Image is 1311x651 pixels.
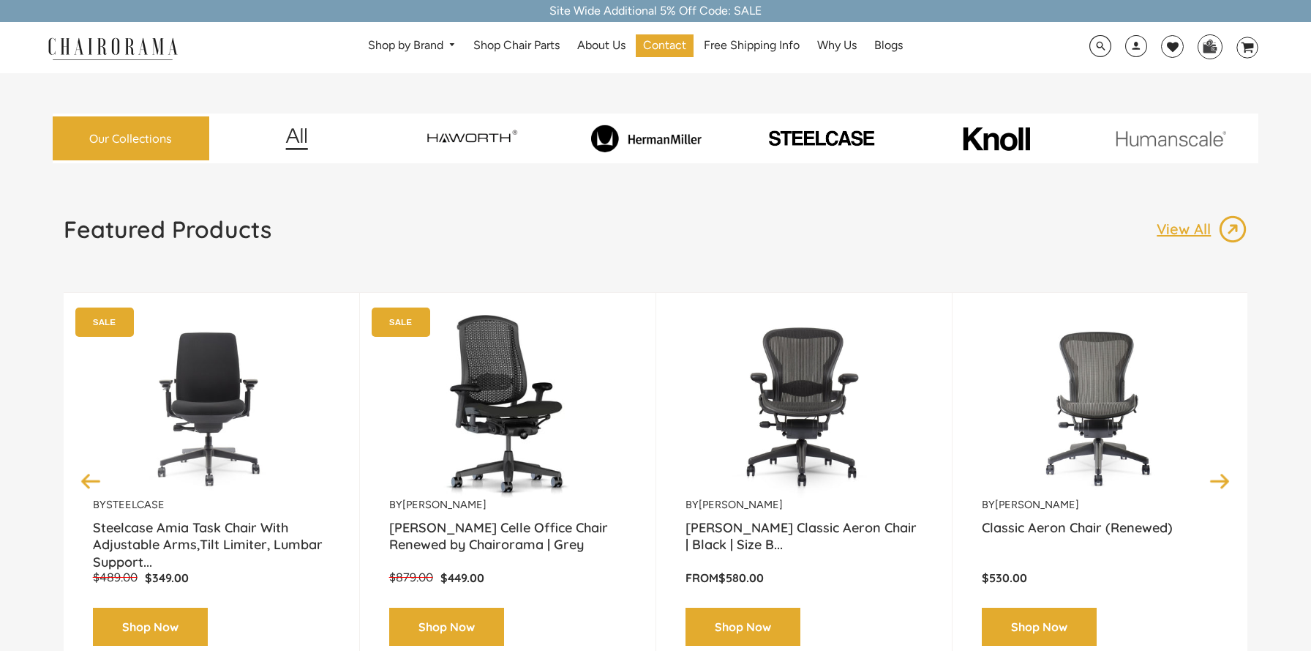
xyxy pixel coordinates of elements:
a: [PERSON_NAME] Celle Office Chair Renewed by Chairorama | Grey [389,519,626,556]
h1: Featured Products [64,215,271,244]
a: Shop by Brand [361,34,464,57]
a: Shop Now [93,608,208,647]
p: by [982,498,1219,512]
text: SALE [389,317,412,327]
span: $580.00 [718,570,764,585]
img: image_11.png [1086,130,1255,147]
span: About Us [577,38,626,53]
img: Herman Miller Celle Office Chair Renewed by Chairorama | Grey - chairorama [389,315,626,498]
a: Why Us [810,34,864,57]
img: image_7_14f0750b-d084-457f-979a-a1ab9f6582c4.png [387,119,556,157]
span: $449.00 [440,570,484,585]
span: $530.00 [982,570,1027,585]
img: WhatsApp_Image_2024-07-12_at_16.23.01.webp [1198,35,1221,57]
p: View All [1157,220,1218,239]
span: Shop Chair Parts [473,38,560,53]
span: Blogs [874,38,903,53]
p: by [685,498,923,512]
span: $879.00 [389,570,433,584]
a: Our Collections [53,116,209,161]
a: Herman Miller Celle Office Chair Renewed by Chairorama | Grey - chairorama Herman Miller Celle Of... [389,315,626,498]
a: Classic Aeron Chair (Renewed) - chairorama Classic Aeron Chair (Renewed) - chairorama [982,315,1219,498]
a: Steelcase Amia Task Chair With Adjustable Arms,Tilt Limiter, Lumbar Support... [93,519,330,556]
a: Free Shipping Info [696,34,807,57]
a: Blogs [867,34,910,57]
img: Classic Aeron Chair (Renewed) - chairorama [982,315,1219,498]
img: image_10_1.png [930,125,1062,152]
a: Amia Chair by chairorama.com Renewed Amia Chair chairorama.com [93,315,330,498]
a: [PERSON_NAME] [699,498,783,511]
nav: DesktopNavigation [248,34,1023,62]
a: Contact [636,34,694,57]
a: Shop Now [685,608,800,647]
p: by [389,498,626,512]
a: About Us [570,34,633,57]
span: Why Us [817,38,857,53]
span: Free Shipping Info [704,38,800,53]
a: View All [1157,215,1247,244]
a: Shop Now [982,608,1097,647]
span: $349.00 [145,570,189,585]
img: chairorama [40,35,186,61]
a: Steelcase [106,498,165,511]
img: image_8_173eb7e0-7579-41b4-bc8e-4ba0b8ba93e8.png [562,124,731,152]
a: [PERSON_NAME] [995,498,1079,511]
a: Featured Products [64,215,271,256]
button: Next [1207,468,1233,494]
img: image_13.png [1218,215,1247,244]
a: [PERSON_NAME] [402,498,487,511]
span: Contact [643,38,686,53]
a: Shop Now [389,608,504,647]
a: Classic Aeron Chair (Renewed) [982,519,1219,556]
button: Previous [78,468,104,494]
a: Herman Miller Classic Aeron Chair | Black | Size B (Renewed) - chairorama Herman Miller Classic A... [685,315,923,498]
text: SALE [93,317,116,327]
a: [PERSON_NAME] Classic Aeron Chair | Black | Size B... [685,519,923,556]
img: PHOTO-2024-07-09-00-53-10-removebg-preview.png [737,128,906,149]
img: Amia Chair by chairorama.com [93,315,330,498]
p: by [93,498,330,512]
img: image_12.png [256,127,337,150]
img: Herman Miller Classic Aeron Chair | Black | Size B (Renewed) - chairorama [685,315,923,498]
span: $489.00 [93,570,138,584]
a: Shop Chair Parts [466,34,567,57]
p: From [685,570,923,586]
